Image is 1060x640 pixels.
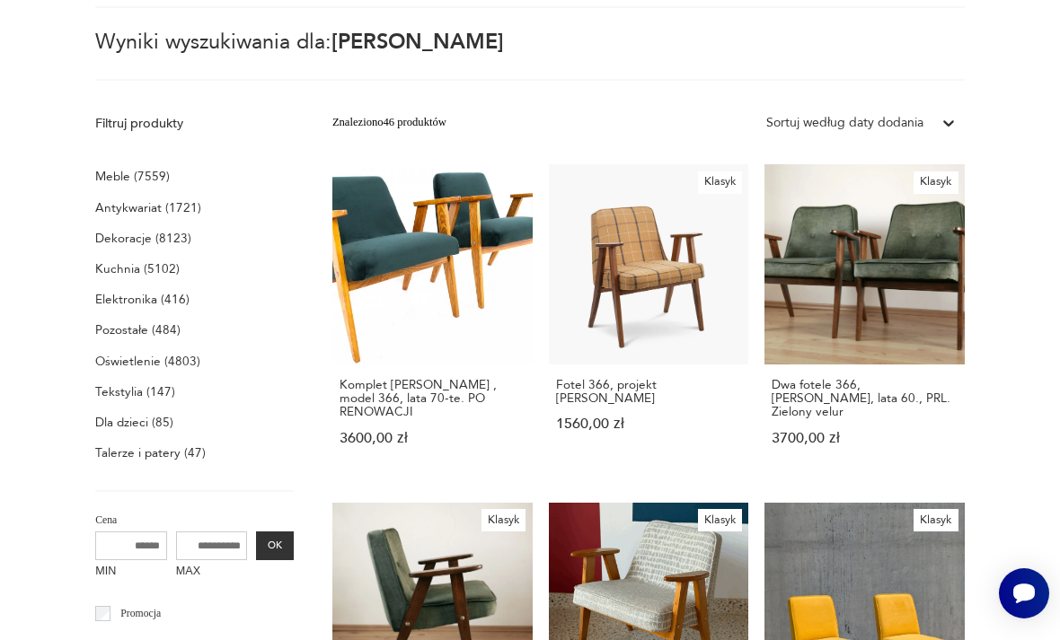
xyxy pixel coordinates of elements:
[95,258,180,280] a: Kuchnia (5102)
[549,164,749,477] a: KlasykFotel 366, projekt Józef ChierowskiFotel 366, projekt [PERSON_NAME]1560,00 zł
[556,378,741,406] h3: Fotel 366, projekt [PERSON_NAME]
[256,531,293,560] button: OK
[556,417,741,431] p: 1560,00 zł
[95,227,191,250] a: Dekoracje (8123)
[340,378,525,419] h3: Komplet [PERSON_NAME] , model 366, lata 70-te. PO RENOWACJI
[176,560,248,585] label: MAX
[331,28,504,57] span: [PERSON_NAME]
[764,164,965,477] a: KlasykDwa fotele 366, Chierowski, lata 60., PRL. Zielony velurDwa fotele 366, [PERSON_NAME], lata...
[332,164,533,477] a: Komplet foteli Chierowskiego , model 366, lata 70-te. PO RENOWACJIKomplet [PERSON_NAME] , model 3...
[95,512,294,530] p: Cena
[95,319,181,341] a: Pozostałe (484)
[95,411,173,434] a: Dla dzieci (85)
[95,33,965,80] p: Wyniki wyszukiwania dla:
[95,288,190,311] a: Elektronika (416)
[340,432,525,445] p: 3600,00 zł
[999,568,1049,618] iframe: Smartsupp widget button
[332,114,446,132] div: Znaleziono 46 produktów
[772,378,957,419] h3: Dwa fotele 366, [PERSON_NAME], lata 60., PRL. Zielony velur
[95,381,175,403] a: Tekstylia (147)
[766,114,923,132] div: Sortuj według daty dodania
[95,197,201,219] a: Antykwariat (1721)
[95,442,206,464] a: Talerze i patery (47)
[120,605,161,623] p: Promocja
[95,165,170,188] a: Meble (7559)
[95,115,294,133] p: Filtruj produkty
[95,560,167,585] label: MIN
[772,432,957,445] p: 3700,00 zł
[95,350,200,373] a: Oświetlenie (4803)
